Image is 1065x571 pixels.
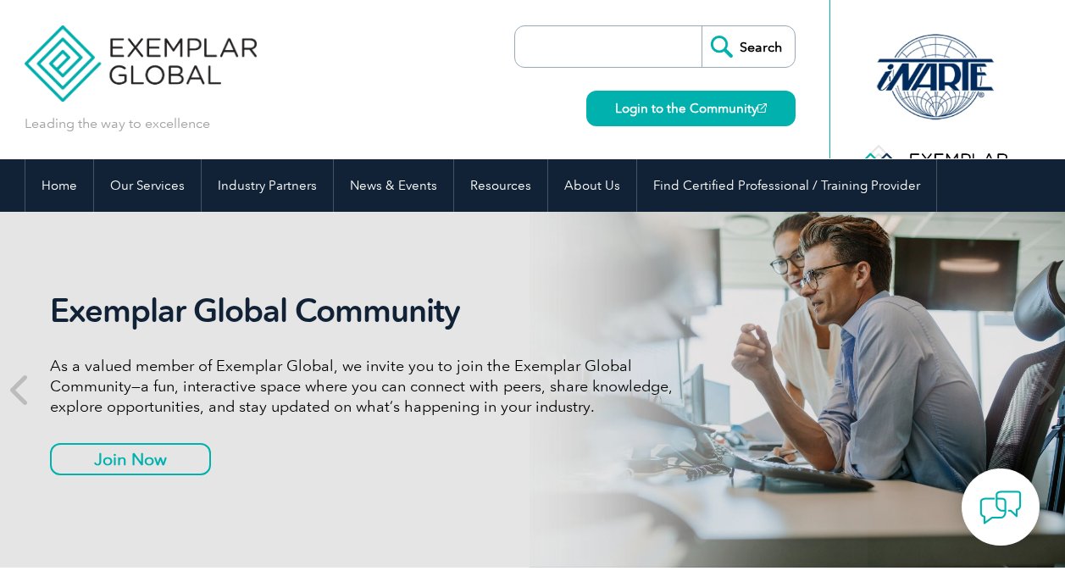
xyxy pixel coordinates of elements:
[94,159,201,212] a: Our Services
[25,159,93,212] a: Home
[50,443,211,475] a: Join Now
[702,26,795,67] input: Search
[757,103,767,113] img: open_square.png
[637,159,936,212] a: Find Certified Professional / Training Provider
[25,114,210,133] p: Leading the way to excellence
[334,159,453,212] a: News & Events
[454,159,547,212] a: Resources
[548,159,636,212] a: About Us
[979,486,1022,529] img: contact-chat.png
[50,291,685,330] h2: Exemplar Global Community
[586,91,796,126] a: Login to the Community
[50,356,685,417] p: As a valued member of Exemplar Global, we invite you to join the Exemplar Global Community—a fun,...
[202,159,333,212] a: Industry Partners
